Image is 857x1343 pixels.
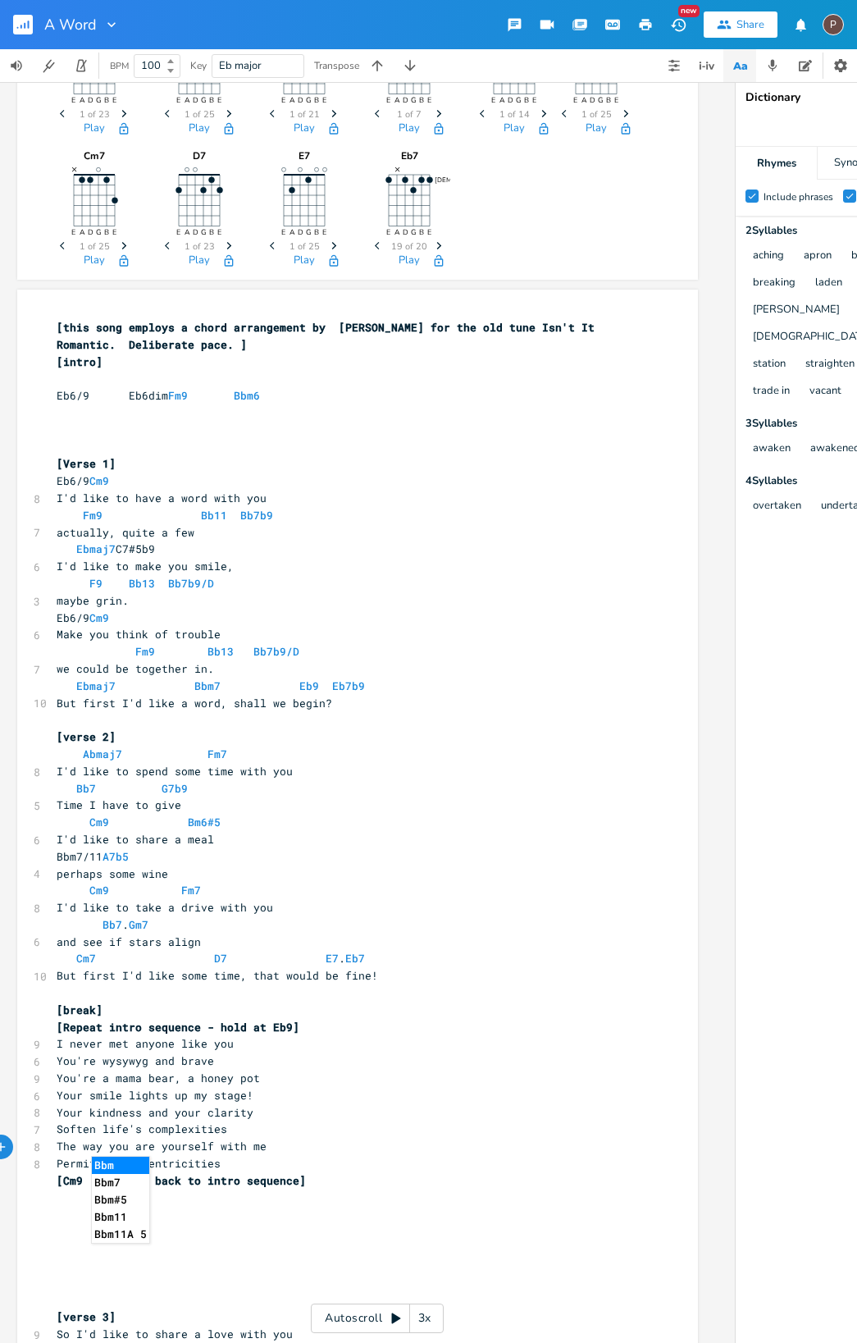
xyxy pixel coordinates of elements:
text: E [217,227,221,237]
button: trade in [753,385,790,399]
span: Cm9 [89,883,109,898]
text: E [217,95,221,105]
button: P [823,6,844,43]
button: New [662,10,695,39]
span: Bm6#5 [188,815,221,829]
text: D [298,227,303,237]
text: A [289,95,295,105]
button: apron [804,249,832,263]
text: D [590,95,595,105]
button: aching [753,249,784,263]
text: B [606,95,611,105]
text: E [322,95,326,105]
text: B [104,227,109,237]
span: Fm7 [207,747,227,761]
text: D [403,227,408,237]
text: E [427,227,431,237]
text: G [201,227,207,237]
button: Play [189,122,210,136]
span: A7b5 [103,849,129,864]
span: 1 of 25 [80,242,110,251]
div: E7 [263,151,345,161]
span: 1 of 23 [185,242,215,251]
button: breaking [753,276,795,290]
span: So I'd like to share a love with you [57,1327,293,1341]
text: B [419,95,424,105]
text: E [176,95,180,105]
span: Gm7 [129,917,148,932]
text: A [185,227,190,237]
span: Bb7b9/D [168,576,214,591]
div: Eb7 [368,151,450,161]
span: G7b9 [162,781,188,796]
div: Transpose [314,61,359,71]
button: Play [294,254,315,268]
div: Autoscroll [311,1304,444,1333]
span: Your smile lights up my stage! [57,1088,253,1103]
text: B [209,227,214,237]
button: Play [84,254,105,268]
span: I'd like to take a drive with you [57,900,273,915]
span: F9 [89,576,103,591]
text: E [281,227,285,237]
text: B [314,95,319,105]
span: Fm9 [135,644,155,659]
text: G [516,95,522,105]
text: E [532,95,536,105]
span: [intro] [57,354,103,369]
text: E [281,95,285,105]
span: perhaps some wine [57,866,168,881]
span: Your kindness and your clarity [57,1105,253,1120]
span: I'd like to have a word with you [57,491,267,505]
text: D [403,95,408,105]
text: D [88,95,93,105]
text: A [185,95,190,105]
text: E [322,227,326,237]
text: E [491,95,495,105]
button: Play [586,122,607,136]
span: Eb7 [345,951,365,966]
span: The way you are yourself with me [57,1139,267,1153]
span: [verse 2] [57,729,116,744]
text: A [289,227,295,237]
span: 1 of 25 [581,110,612,119]
span: C7#5b9 [57,541,155,556]
span: Cm9 [89,610,109,625]
span: Bb7 [76,781,96,796]
button: Play [189,254,210,268]
span: [this song employs a chord arrangement by [PERSON_NAME] for the old tune Isn't It Romantic. Delib... [57,320,601,352]
span: A Word [44,17,97,32]
text: E [614,95,618,105]
li: Bbm#5 [92,1191,149,1208]
text: A [80,227,85,237]
div: Key [190,61,207,71]
button: straighten [805,358,855,372]
div: Cm7 [53,151,135,161]
span: Abmaj7 [83,747,122,761]
span: You're wysywyg and brave [57,1053,214,1068]
span: Cm9 [89,815,109,829]
span: Bbm7/11 [57,849,135,864]
text: × [71,162,77,176]
text: B [524,95,529,105]
span: Fm9 [83,508,103,523]
span: Bb13 [129,576,155,591]
button: Play [294,122,315,136]
span: Ebmaj7 [76,678,116,693]
span: I'd like to make you smile, [57,559,234,573]
span: Eb6/9 [57,473,116,488]
text: D [88,227,93,237]
span: 1 of 23 [80,110,110,119]
text: E [112,227,116,237]
span: Cm9 [89,473,109,488]
span: I'd like to share a meal [57,832,214,847]
span: But first I'd like a word, shall we begin? [57,696,332,710]
div: Paul H [823,14,844,35]
text: E [386,227,390,237]
span: Fm9 [168,388,188,403]
text: D [193,227,198,237]
button: overtaken [753,500,801,514]
button: station [753,358,786,372]
span: You're a mama bear, a honey pot [57,1071,260,1085]
li: Bbm [92,1157,149,1174]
